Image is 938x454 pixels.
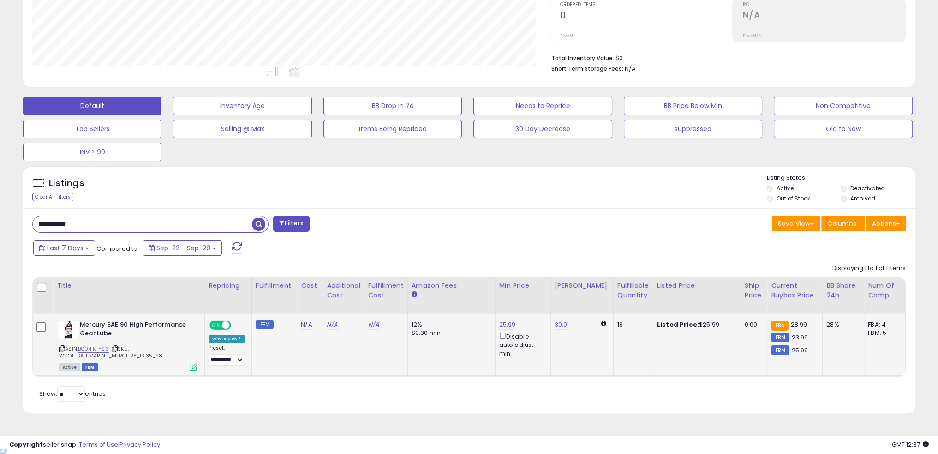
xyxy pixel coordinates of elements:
[560,10,723,23] h2: 0
[771,333,789,342] small: FBM
[32,193,73,201] div: Clear All Filters
[657,321,734,329] div: $25.99
[327,281,360,300] div: Additional Cost
[745,281,763,300] div: Ship Price
[79,440,118,449] a: Terms of Use
[742,2,905,7] span: ROI
[551,65,623,73] b: Short Term Storage Fees:
[767,174,915,182] p: Listing States:
[625,64,636,73] span: N/A
[412,329,488,337] div: $0.30 min
[657,281,737,291] div: Listed Price
[850,184,885,192] label: Deactivated
[143,240,222,256] button: Sep-22 - Sep-28
[560,33,573,38] small: Prev: 0
[745,321,760,329] div: 0.00
[866,216,906,231] button: Actions
[499,320,516,329] a: 25.99
[23,97,161,115] button: Default
[771,345,789,355] small: FBM
[173,97,311,115] button: Inventory Age
[777,184,794,192] label: Active
[551,54,614,62] b: Total Inventory Value:
[868,321,898,329] div: FBA: 4
[59,345,162,359] span: | SKU: WHOLESALEMARINE_MERCURY_13.35_28
[624,97,762,115] button: BB Price Below Min
[777,194,810,202] label: Out of Stock
[327,320,338,329] a: N/A
[273,216,309,232] button: Filters
[551,52,899,63] li: $0
[821,216,865,231] button: Columns
[791,320,807,329] span: 28.99
[742,10,905,23] h2: N/A
[209,335,245,343] div: Win BuyBox *
[772,216,820,231] button: Save View
[96,244,139,253] span: Compared to:
[555,320,569,329] a: 30.01
[892,440,929,449] span: 2025-10-6 12:37 GMT
[412,321,488,329] div: 12%
[826,321,857,329] div: 28%
[209,281,248,291] div: Repricing
[473,97,612,115] button: Needs to Reprice
[499,331,544,358] div: Disable auto adjust min
[23,143,161,161] button: INV > 90
[256,320,274,329] small: FBM
[499,281,547,291] div: Min Price
[771,321,788,331] small: FBA
[47,243,84,253] span: Last 7 Days
[555,281,609,291] div: [PERSON_NAME]
[23,120,161,138] button: Top Sellers
[59,363,80,371] span: All listings currently available for purchase on Amazon
[368,281,404,300] div: Fulfillment Cost
[827,219,856,228] span: Columns
[617,281,649,300] div: Fulfillable Quantity
[657,320,699,329] b: Listed Price:
[868,329,898,337] div: FBM: 5
[301,281,319,291] div: Cost
[868,281,902,300] div: Num of Comp.
[78,345,109,353] a: B004IKFYS6
[230,321,245,329] span: OFF
[412,281,491,291] div: Amazon Fees
[49,177,84,190] h5: Listings
[412,291,417,299] small: Amazon Fees.
[560,2,723,7] span: Ordered Items
[256,281,293,291] div: Fulfillment
[774,97,912,115] button: Non Competitive
[210,321,222,329] span: ON
[368,320,379,329] a: N/A
[59,321,78,339] img: 31UkKtIeUvL._SL40_.jpg
[323,120,462,138] button: Items Being Repriced
[850,194,875,202] label: Archived
[473,120,612,138] button: 30 Day Decrease
[771,281,819,300] div: Current Buybox Price
[173,120,311,138] button: Selling @ Max
[832,264,906,273] div: Displaying 1 to 1 of 1 items
[59,321,197,370] div: ASIN:
[80,321,192,340] b: Mercury SAE 90 High Performance Gear Lube
[774,120,912,138] button: Old to New
[742,33,760,38] small: Prev: N/A
[9,441,160,449] div: seller snap | |
[82,363,98,371] span: FBM
[57,281,201,291] div: Title
[33,240,95,256] button: Last 7 Days
[9,440,43,449] strong: Copyright
[39,389,106,398] span: Show: entries
[209,345,245,366] div: Preset:
[792,346,808,355] span: 25.99
[826,281,860,300] div: BB Share 24h.
[617,321,646,329] div: 18
[119,440,160,449] a: Privacy Policy
[301,320,312,329] a: N/A
[156,243,210,253] span: Sep-22 - Sep-28
[792,333,808,342] span: 23.99
[624,120,762,138] button: suppressed
[323,97,462,115] button: BB Drop in 7d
